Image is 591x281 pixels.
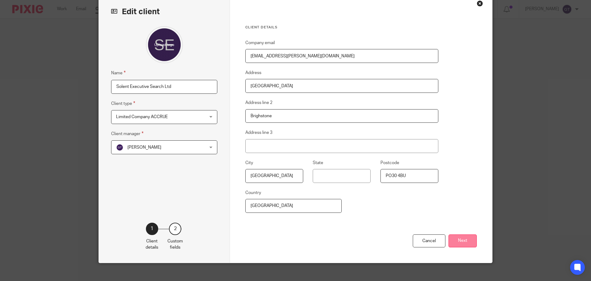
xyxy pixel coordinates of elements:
[413,234,445,248] div: Cancel
[116,115,168,119] span: Limited Company ACCRUE
[245,25,438,30] h3: Client details
[245,70,261,76] label: Address
[245,130,272,136] label: Address line 3
[167,238,183,251] p: Custom fields
[313,160,323,166] label: State
[146,223,158,235] div: 1
[111,69,126,76] label: Name
[146,238,158,251] p: Client details
[380,160,399,166] label: Postcode
[448,234,477,248] button: Next
[111,130,143,137] label: Client manager
[127,145,161,150] span: [PERSON_NAME]
[245,190,261,196] label: Country
[116,144,123,151] img: svg%3E
[245,100,272,106] label: Address line 2
[111,6,217,17] h2: Edit client
[245,40,275,46] label: Company email
[477,0,483,6] div: Close this dialog window
[169,223,181,235] div: 2
[111,100,135,107] label: Client type
[245,160,253,166] label: City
